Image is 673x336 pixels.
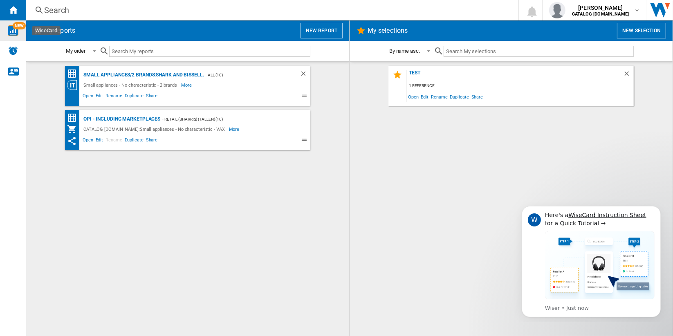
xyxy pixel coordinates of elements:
[572,11,629,17] b: CATALOG [DOMAIN_NAME]
[160,114,294,124] div: - Retail (bharris) (tallen) (10)
[66,48,85,54] div: My order
[81,124,229,134] div: CATALOG [DOMAIN_NAME]:Small appliances - No characteristic - VAX
[366,23,409,38] h2: My selections
[67,136,77,146] ng-md-icon: This report has been shared with you
[300,70,310,80] div: Delete
[81,92,94,102] span: Open
[509,199,673,322] iframe: Intercom notifications message
[145,136,159,146] span: Share
[94,136,105,146] span: Edit
[623,70,634,81] div: Delete
[389,48,420,54] div: By name asc.
[123,136,145,146] span: Duplicate
[301,23,343,38] button: New report
[8,46,18,56] img: alerts-logo.svg
[81,114,160,124] div: OPI - including marketplaces
[430,91,449,102] span: Rename
[123,92,145,102] span: Duplicate
[67,80,81,90] div: Category View
[444,46,634,57] input: Search My selections
[181,80,193,90] span: More
[43,23,77,38] h2: My reports
[104,136,123,146] span: Rename
[81,80,181,90] div: Small appliances - No characteristic - 2 brands
[407,81,634,91] div: 1 reference
[420,91,430,102] span: Edit
[470,91,485,102] span: Share
[104,92,123,102] span: Rename
[94,92,105,102] span: Edit
[67,124,81,134] div: My Assortment
[109,46,310,57] input: Search My reports
[44,4,497,16] div: Search
[407,91,420,102] span: Open
[67,113,81,123] div: Price Matrix
[617,23,666,38] button: New selection
[204,70,283,80] div: - ALL (10)
[407,70,623,81] div: test
[13,22,26,29] span: NEW
[549,2,565,18] img: profile.jpg
[145,92,159,102] span: Share
[449,91,470,102] span: Duplicate
[81,70,204,80] div: Small appliances/2 brands:Shark and Bissell.
[572,4,629,12] span: [PERSON_NAME]
[81,136,94,146] span: Open
[8,25,18,36] img: wise-card.svg
[229,124,241,134] span: More
[67,69,81,79] div: Price Matrix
